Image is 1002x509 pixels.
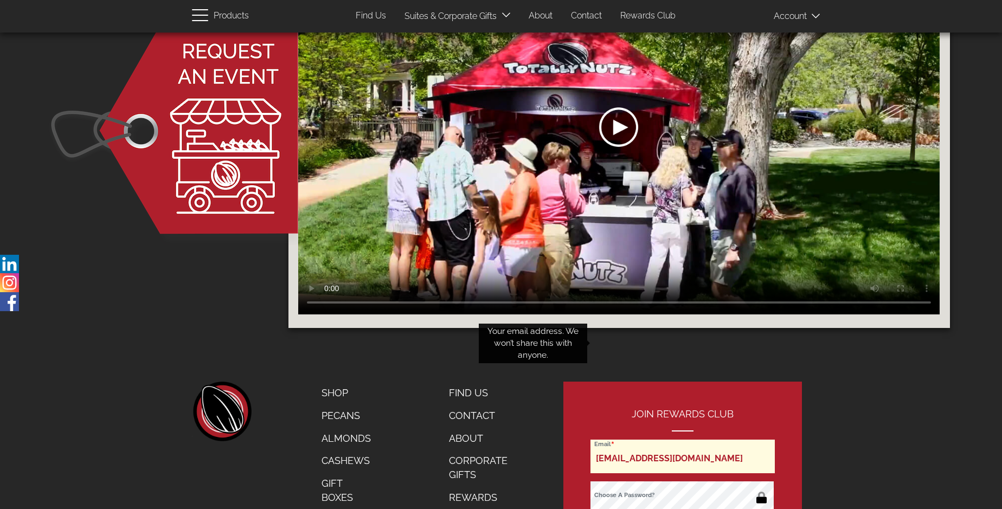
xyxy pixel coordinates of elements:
a: About [521,5,561,27]
a: Find Us [441,382,529,404]
a: Rewards [441,486,529,509]
a: Contact [441,404,529,427]
a: Gift Boxes [313,472,379,508]
span: Products [214,8,249,24]
a: Rewards Club [612,5,684,27]
img: button face; reserve event [39,22,310,253]
a: Shop [313,382,379,404]
a: Cashews [313,449,379,472]
a: About [441,427,529,450]
div: Your email address. We won’t share this with anyone. [479,324,587,363]
input: Email [590,440,775,473]
a: Almonds [313,427,379,450]
a: Find Us [348,5,394,27]
a: Contact [563,5,610,27]
a: Pecans [313,404,379,427]
a: Corporate Gifts [441,449,529,486]
h2: Join Rewards Club [590,409,775,431]
a: Suites & Corporate Gifts [396,6,500,27]
a: home [192,382,252,441]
